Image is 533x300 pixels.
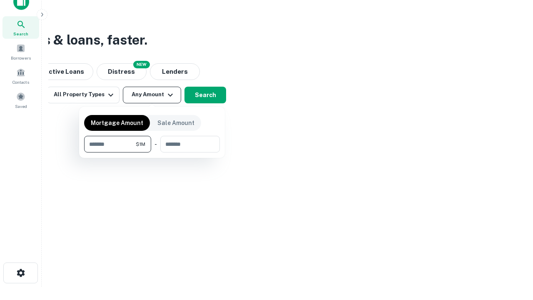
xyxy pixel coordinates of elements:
[136,140,145,148] span: $1M
[154,136,157,152] div: -
[91,118,143,127] p: Mortgage Amount
[491,233,533,273] iframe: Chat Widget
[157,118,194,127] p: Sale Amount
